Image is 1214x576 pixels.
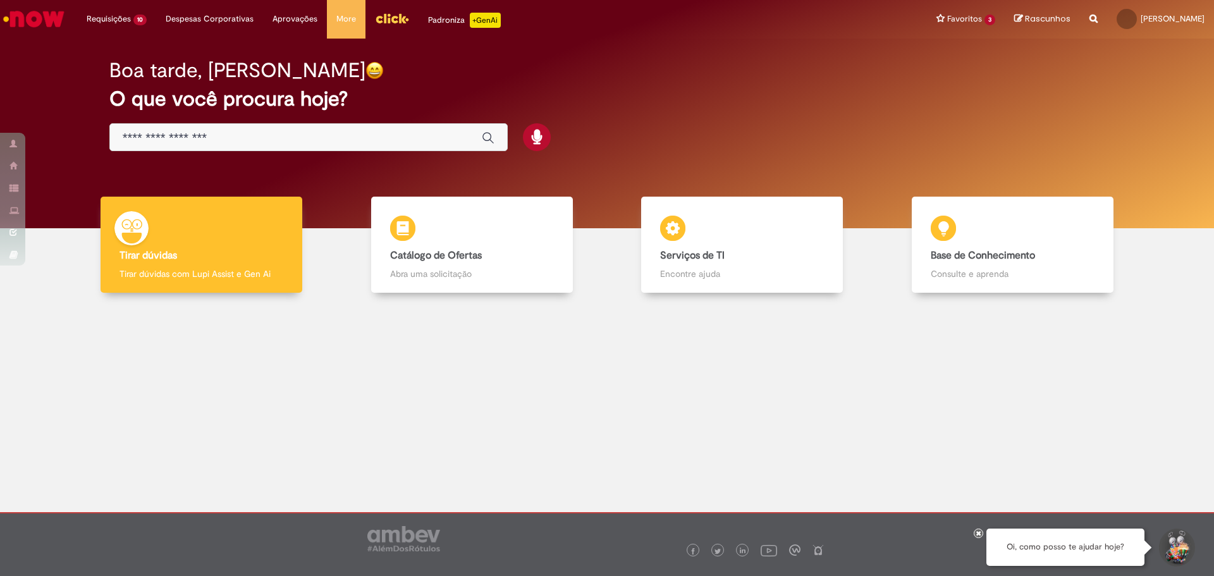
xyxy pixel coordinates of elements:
a: Catálogo de Ofertas Abra uma solicitação [337,197,608,293]
span: Favoritos [947,13,982,25]
b: Serviços de TI [660,249,725,262]
img: logo_footer_ambev_rotulo_gray.png [367,526,440,551]
img: logo_footer_youtube.png [761,542,777,558]
a: Tirar dúvidas Tirar dúvidas com Lupi Assist e Gen Ai [66,197,337,293]
b: Base de Conhecimento [931,249,1035,262]
p: +GenAi [470,13,501,28]
p: Tirar dúvidas com Lupi Assist e Gen Ai [120,267,283,280]
span: [PERSON_NAME] [1141,13,1205,24]
span: Aprovações [273,13,317,25]
span: 10 [133,15,147,25]
img: logo_footer_facebook.png [690,548,696,555]
span: Despesas Corporativas [166,13,254,25]
p: Abra uma solicitação [390,267,554,280]
button: Iniciar Conversa de Suporte [1157,529,1195,567]
a: Base de Conhecimento Consulte e aprenda [878,197,1148,293]
img: logo_footer_workplace.png [789,544,800,556]
img: click_logo_yellow_360x200.png [375,9,409,28]
img: logo_footer_linkedin.png [740,548,746,555]
div: Oi, como posso te ajudar hoje? [986,529,1144,566]
span: Rascunhos [1025,13,1070,25]
span: More [336,13,356,25]
a: Rascunhos [1014,13,1070,25]
span: 3 [984,15,995,25]
img: logo_footer_naosei.png [812,544,824,556]
p: Encontre ajuda [660,267,824,280]
img: happy-face.png [365,61,384,80]
div: Padroniza [428,13,501,28]
span: Requisições [87,13,131,25]
img: logo_footer_twitter.png [714,548,721,555]
p: Consulte e aprenda [931,267,1094,280]
img: ServiceNow [1,6,66,32]
h2: Boa tarde, [PERSON_NAME] [109,59,365,82]
b: Tirar dúvidas [120,249,177,262]
a: Serviços de TI Encontre ajuda [607,197,878,293]
h2: O que você procura hoje? [109,88,1105,110]
b: Catálogo de Ofertas [390,249,482,262]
